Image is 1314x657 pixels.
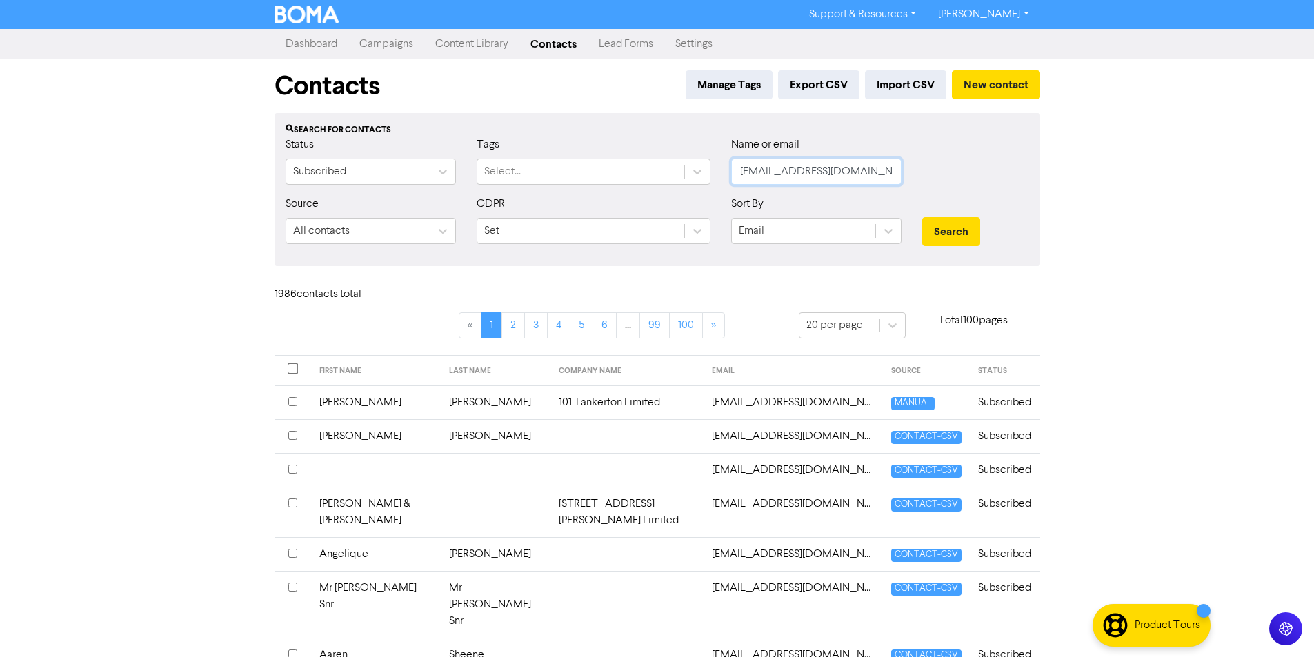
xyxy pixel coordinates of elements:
[704,356,883,386] th: EMAIL
[275,6,339,23] img: BOMA Logo
[441,571,550,638] td: Mr [PERSON_NAME] Snr
[311,571,441,638] td: Mr [PERSON_NAME] Snr
[550,385,704,419] td: 101 Tankerton Limited
[311,419,441,453] td: [PERSON_NAME]
[286,137,314,153] label: Status
[424,30,519,58] a: Content Library
[922,217,980,246] button: Search
[865,70,946,99] button: Import CSV
[348,30,424,58] a: Campaigns
[484,163,521,180] div: Select...
[519,30,588,58] a: Contacts
[293,163,346,180] div: Subscribed
[669,312,703,338] a: Page 100
[970,356,1039,386] th: STATUS
[311,385,441,419] td: [PERSON_NAME]
[970,487,1039,537] td: Subscribed
[275,288,385,301] h6: 1986 contact s total
[806,317,863,334] div: 20 per page
[639,312,670,338] a: Page 99
[704,453,883,487] td: 37thestreet@gmail.com
[593,312,617,338] a: Page 6
[891,549,962,562] span: CONTACT-CSV
[441,356,550,386] th: LAST NAME
[883,356,970,386] th: SOURCE
[970,537,1039,571] td: Subscribed
[477,137,499,153] label: Tags
[484,223,499,239] div: Set
[702,312,725,338] a: »
[891,498,962,512] span: CONTACT-CSV
[970,453,1039,487] td: Subscribed
[778,70,859,99] button: Export CSV
[311,537,441,571] td: Angelique
[704,571,883,638] td: 69goldjohn@gmail.com
[311,487,441,537] td: [PERSON_NAME] & [PERSON_NAME]
[1245,591,1314,657] iframe: Chat Widget
[739,223,764,239] div: Email
[547,312,570,338] a: Page 4
[704,487,883,537] td: 38charlesstreet@gmail.com
[891,397,935,410] span: MANUAL
[570,312,593,338] a: Page 5
[524,312,548,338] a: Page 3
[704,385,883,419] td: 101tankerton@gmail.com
[481,312,502,338] a: Page 1 is your current page
[970,385,1039,419] td: Subscribed
[891,465,962,478] span: CONTACT-CSV
[927,3,1039,26] a: [PERSON_NAME]
[970,419,1039,453] td: Subscribed
[501,312,525,338] a: Page 2
[286,124,1029,137] div: Search for contacts
[731,196,764,212] label: Sort By
[664,30,724,58] a: Settings
[311,356,441,386] th: FIRST NAME
[275,30,348,58] a: Dashboard
[293,223,350,239] div: All contacts
[906,312,1040,329] p: Total 100 pages
[588,30,664,58] a: Lead Forms
[441,385,550,419] td: [PERSON_NAME]
[970,571,1039,638] td: Subscribed
[286,196,319,212] label: Source
[798,3,927,26] a: Support & Resources
[686,70,773,99] button: Manage Tags
[891,431,962,444] span: CONTACT-CSV
[441,419,550,453] td: [PERSON_NAME]
[550,356,704,386] th: COMPANY NAME
[441,537,550,571] td: [PERSON_NAME]
[704,537,883,571] td: 55swinburne@gmail.com
[952,70,1040,99] button: New contact
[477,196,505,212] label: GDPR
[891,583,962,596] span: CONTACT-CSV
[275,70,380,102] h1: Contacts
[731,137,799,153] label: Name or email
[704,419,883,453] td: 2roy@sky.com
[550,487,704,537] td: [STREET_ADDRESS][PERSON_NAME] Limited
